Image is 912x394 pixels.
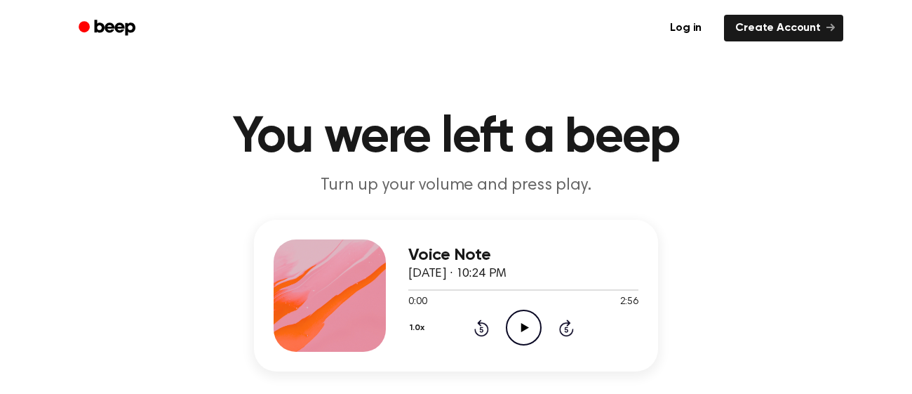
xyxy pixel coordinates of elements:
a: Create Account [724,15,843,41]
span: 2:56 [620,295,638,310]
h3: Voice Note [408,246,638,265]
h1: You were left a beep [97,112,815,163]
p: Turn up your volume and press play. [187,174,725,197]
span: 0:00 [408,295,427,310]
a: Beep [69,15,148,42]
a: Log in [656,12,716,44]
button: 1.0x [408,316,429,340]
span: [DATE] · 10:24 PM [408,268,507,280]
